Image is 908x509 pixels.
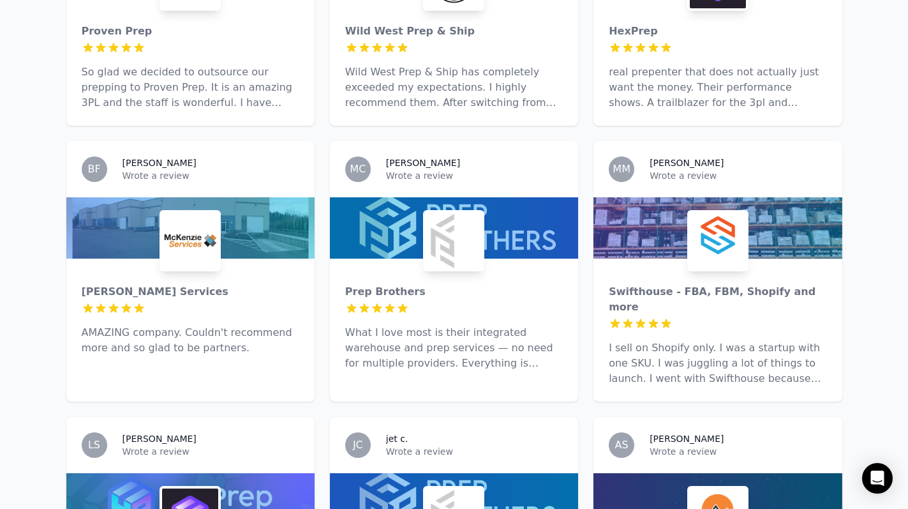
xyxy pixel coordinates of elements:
[862,463,893,494] div: Open Intercom Messenger
[82,284,299,300] div: [PERSON_NAME] Services
[609,340,826,386] p: I sell on Shopify only. I was a startup with one SKU. I was juggling a lot of things to launch. I...
[82,325,299,356] p: AMAZING company. Couldn't recommend more and so glad to be partners.
[609,24,826,39] div: HexPrep
[66,141,315,402] a: BF[PERSON_NAME]Wrote a reviewMcKenzie Services[PERSON_NAME] ServicesAMAZING company. Couldn't rec...
[162,213,218,269] img: McKenzie Services
[386,432,408,445] h3: jet c.
[123,432,197,445] h3: [PERSON_NAME]
[345,24,563,39] div: Wild West Prep & Ship
[650,445,826,458] p: Wrote a review
[88,440,100,450] span: LS
[353,440,363,450] span: JC
[87,164,100,174] span: BF
[650,156,724,169] h3: [PERSON_NAME]
[650,169,826,182] p: Wrote a review
[426,213,482,269] img: Prep Brothers
[345,284,563,300] div: Prep Brothers
[345,65,563,110] p: Wild West Prep & Ship has completely exceeded my expectations. I highly recommend them. After swi...
[609,284,826,315] div: Swifthouse - FBA, FBM, Shopify and more
[82,24,299,39] div: Proven Prep
[593,141,842,402] a: MM[PERSON_NAME]Wrote a reviewSwifthouse - FBA, FBM, Shopify and moreSwifthouse - FBA, FBM, Shopif...
[123,156,197,169] h3: [PERSON_NAME]
[350,164,366,174] span: MC
[386,445,563,458] p: Wrote a review
[613,164,630,174] span: MM
[386,169,563,182] p: Wrote a review
[650,432,724,445] h3: [PERSON_NAME]
[386,156,460,169] h3: [PERSON_NAME]
[123,169,299,182] p: Wrote a review
[330,141,578,402] a: MC[PERSON_NAME]Wrote a reviewPrep BrothersPrep BrothersWhat I love most is their integrated wareh...
[82,65,299,110] p: So glad we decided to outsource our prepping to Proven Prep. It is an amazing 3PL and the staff i...
[690,213,746,269] img: Swifthouse - FBA, FBM, Shopify and more
[609,65,826,110] p: real prepenter that does not actually just want the money. Their performance shows. A trailblazer...
[123,445,299,458] p: Wrote a review
[615,440,629,450] span: AS
[345,325,563,371] p: What I love most is their integrated warehouse and prep services — no need for multiple providers...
